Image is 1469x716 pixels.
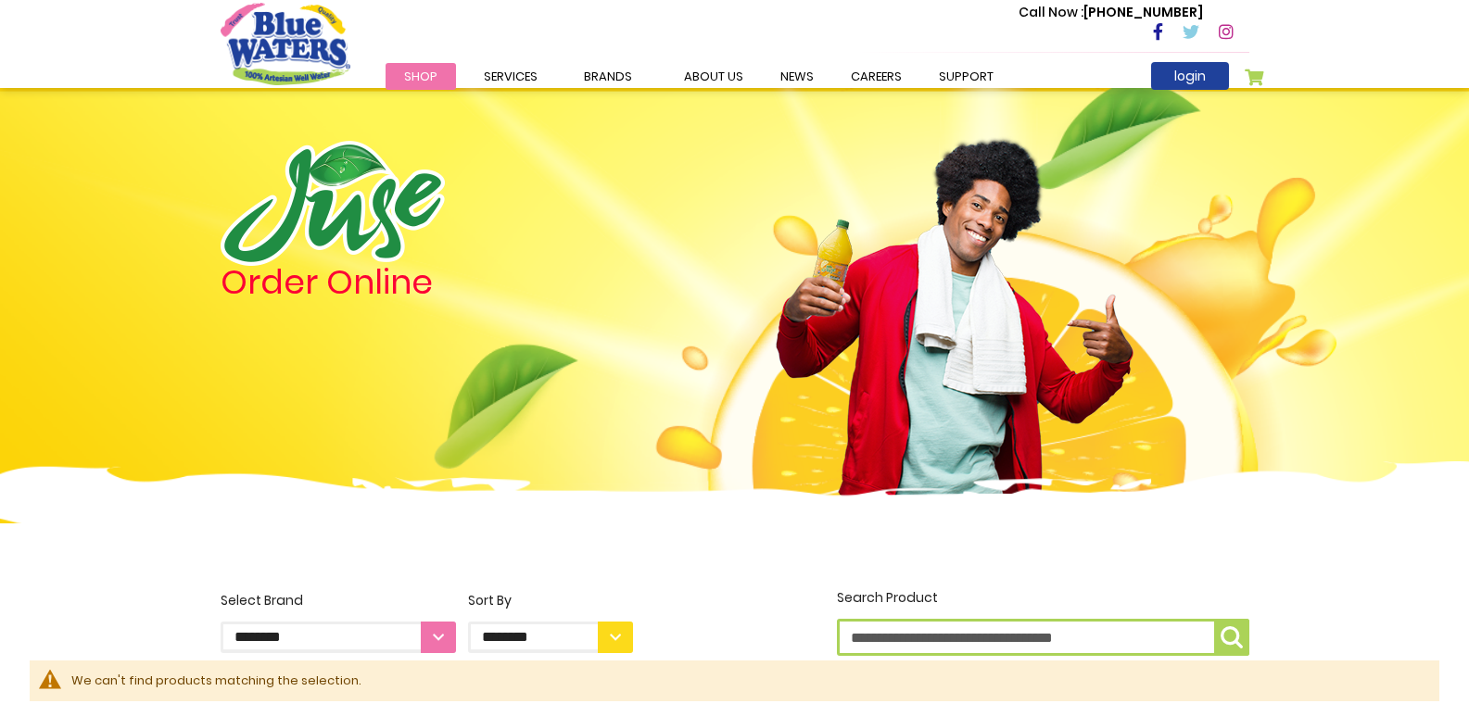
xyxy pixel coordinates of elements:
img: search-icon.png [1221,626,1243,648]
span: Shop [404,68,437,85]
input: Search Product [837,619,1249,656]
div: We can't find products matching the selection. [71,672,1422,690]
label: Search Product [837,588,1249,656]
label: Select Brand [221,591,456,653]
a: support [920,63,1012,90]
button: Search Product [1214,619,1249,656]
a: login [1151,62,1229,90]
select: Select Brand [221,622,456,653]
a: store logo [221,3,350,84]
img: man.png [774,107,1135,503]
p: [PHONE_NUMBER] [1019,3,1203,22]
a: News [762,63,832,90]
span: Call Now : [1019,3,1083,21]
a: careers [832,63,920,90]
select: Sort By [468,622,633,653]
a: about us [665,63,762,90]
div: Sort By [468,591,633,610]
span: Services [484,68,538,85]
h4: Order Online [221,266,633,299]
span: Brands [584,68,632,85]
img: logo [221,141,445,266]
